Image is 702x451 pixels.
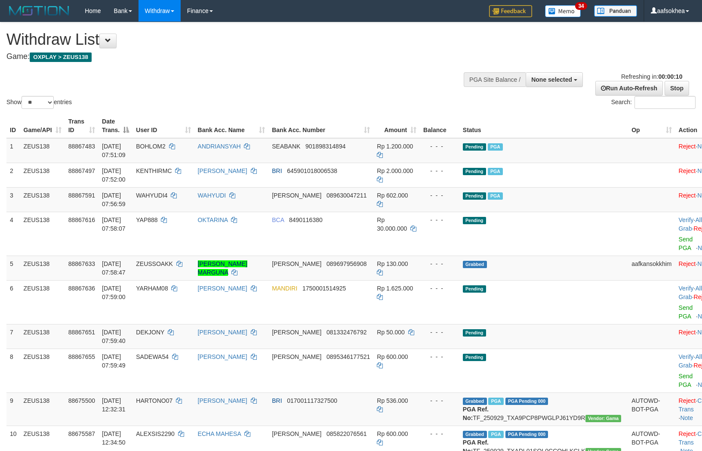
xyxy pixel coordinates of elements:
[198,192,226,199] a: WAHYUDI
[136,192,167,199] span: WAHYUDI4
[198,397,247,404] a: [PERSON_NAME]
[136,260,173,267] span: ZEUSSOAKK
[6,280,20,324] td: 6
[6,96,72,109] label: Show entries
[463,406,489,421] b: PGA Ref. No:
[136,397,172,404] span: HARTONO07
[68,260,95,267] span: 88867633
[488,143,503,151] span: Marked by aaftrukkakada
[272,143,300,150] span: SEABANK
[423,396,456,405] div: - - -
[377,143,413,150] span: Rp 1.200.000
[68,192,95,199] span: 88867591
[594,5,637,17] img: panduan.png
[194,114,269,138] th: Bank Acc. Name: activate to sort column ascending
[198,167,247,174] a: [PERSON_NAME]
[488,168,503,175] span: Marked by aaftrukkakada
[198,430,241,437] a: ECHA MAHESA
[679,236,693,251] a: Send PGA
[679,397,696,404] a: Reject
[575,2,587,10] span: 34
[20,256,65,280] td: ZEUS138
[634,96,696,109] input: Search:
[585,415,622,422] span: Vendor URL: https://trx31.1velocity.biz
[679,373,693,388] a: Send PGA
[6,324,20,349] td: 7
[423,191,456,200] div: - - -
[20,212,65,256] td: ZEUS138
[268,114,373,138] th: Bank Acc. Number: activate to sort column ascending
[377,167,413,174] span: Rp 2.000.000
[463,168,486,175] span: Pending
[287,397,337,404] span: Copy 017001117327500 to clipboard
[102,260,126,276] span: [DATE] 07:58:47
[679,216,694,223] a: Verify
[20,349,65,392] td: ZEUS138
[505,431,548,438] span: PGA Pending
[305,143,345,150] span: Copy 901898314894 to clipboard
[658,73,682,80] strong: 00:00:10
[136,167,172,174] span: KENTHIRMC
[102,143,126,158] span: [DATE] 07:51:09
[68,285,95,292] span: 88867636
[6,163,20,187] td: 2
[272,329,321,336] span: [PERSON_NAME]
[272,285,297,292] span: MANDIRI
[136,216,157,223] span: YAP888
[423,142,456,151] div: - - -
[679,304,693,320] a: Send PGA
[679,329,696,336] a: Reject
[102,353,126,369] span: [DATE] 07:59:49
[463,431,487,438] span: Grabbed
[420,114,459,138] th: Balance
[198,216,228,223] a: OKTARINA
[326,353,370,360] span: Copy 0895346177521 to clipboard
[136,329,164,336] span: DEKJONY
[6,392,20,426] td: 9
[611,96,696,109] label: Search:
[628,114,675,138] th: Op: activate to sort column ascending
[679,167,696,174] a: Reject
[6,256,20,280] td: 5
[102,397,126,413] span: [DATE] 12:32:31
[198,329,247,336] a: [PERSON_NAME]
[621,73,682,80] span: Refreshing in:
[136,430,175,437] span: ALEXSIS2290
[272,260,321,267] span: [PERSON_NAME]
[377,397,408,404] span: Rp 536.000
[6,187,20,212] td: 3
[326,192,366,199] span: Copy 089630047211 to clipboard
[68,216,95,223] span: 88867616
[198,143,241,150] a: ANDRIANSYAH
[489,5,532,17] img: Feedback.jpg
[20,324,65,349] td: ZEUS138
[136,353,169,360] span: SADEWA54
[136,143,165,150] span: BOHLOM2
[377,285,413,292] span: Rp 1.625.000
[6,114,20,138] th: ID
[377,192,408,199] span: Rp 602.000
[102,430,126,446] span: [DATE] 12:34:50
[272,397,282,404] span: BRI
[463,261,487,268] span: Grabbed
[377,260,408,267] span: Rp 130.000
[488,192,503,200] span: Marked by aafkaynarin
[20,138,65,163] td: ZEUS138
[531,76,572,83] span: None selected
[68,353,95,360] span: 88867655
[463,143,486,151] span: Pending
[488,431,503,438] span: Marked by aafpengsreynich
[272,430,321,437] span: [PERSON_NAME]
[68,397,95,404] span: 88675500
[102,167,126,183] span: [DATE] 07:52:00
[6,212,20,256] td: 4
[102,192,126,207] span: [DATE] 07:56:59
[423,259,456,268] div: - - -
[679,192,696,199] a: Reject
[99,114,132,138] th: Date Trans.: activate to sort column descending
[377,353,408,360] span: Rp 600.000
[459,114,628,138] th: Status
[680,414,693,421] a: Note
[628,256,675,280] td: aafkansokkhim
[679,353,694,360] a: Verify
